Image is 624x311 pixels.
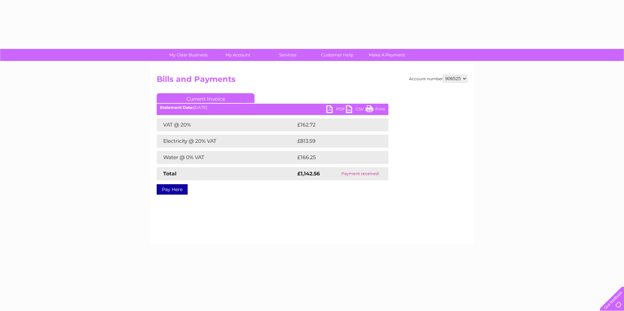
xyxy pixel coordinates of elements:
[162,49,215,61] a: My Clear Business
[157,105,388,110] div: [DATE]
[296,118,376,131] td: £162.72
[332,167,388,180] td: Payment received
[160,105,194,110] b: Statement Date:
[360,49,414,61] a: Make A Payment
[297,170,320,177] strong: £1,142.56
[326,105,346,115] a: PDF
[409,75,467,82] div: Account number
[163,170,177,177] strong: Total
[346,105,366,115] a: CSV
[157,75,467,87] h2: Bills and Payments
[211,49,265,61] a: My Account
[157,118,296,131] td: VAT @ 20%
[157,135,296,148] td: Electricity @ 20% VAT
[310,49,364,61] a: Customer Help
[157,93,255,103] a: Current Invoice
[157,151,296,164] td: Water @ 0% VAT
[366,105,385,115] a: Print
[261,49,315,61] a: Services
[296,135,376,148] td: £813.59
[157,184,188,195] a: Pay Here
[296,151,376,164] td: £166.25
